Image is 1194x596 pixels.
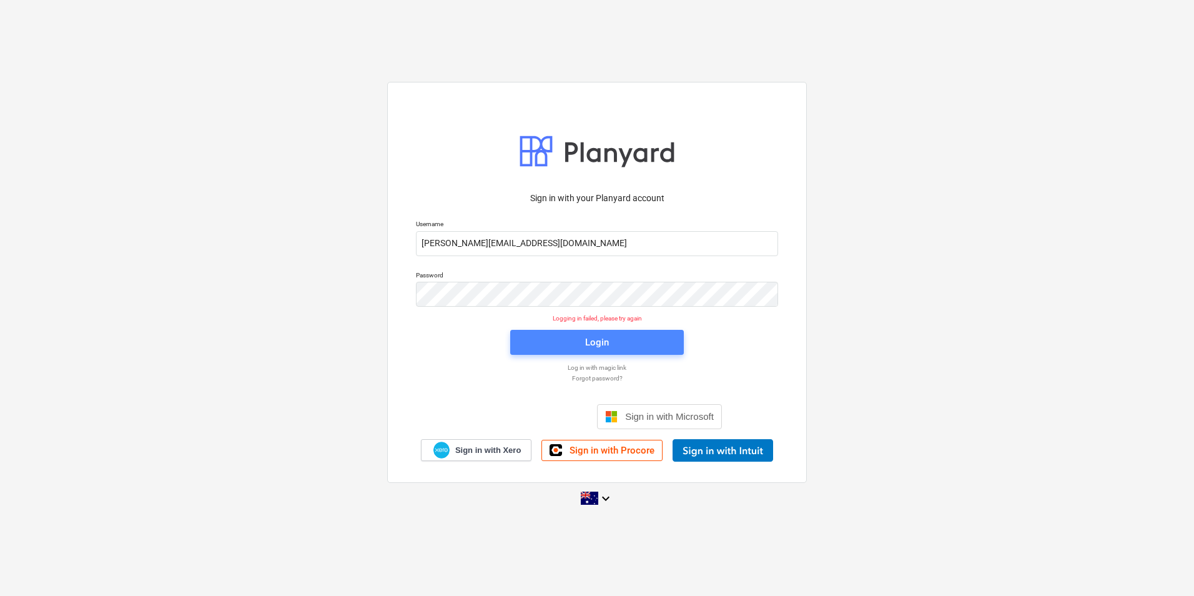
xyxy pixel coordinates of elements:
[605,410,618,423] img: Microsoft logo
[455,445,521,456] span: Sign in with Xero
[510,330,684,355] button: Login
[416,192,778,205] p: Sign in with your Planyard account
[421,439,532,461] a: Sign in with Xero
[433,442,450,459] img: Xero logo
[416,231,778,256] input: Username
[585,334,609,350] div: Login
[625,411,714,422] span: Sign in with Microsoft
[416,220,778,231] p: Username
[410,374,784,382] a: Forgot password?
[1132,536,1194,596] iframe: Chat Widget
[598,491,613,506] i: keyboard_arrow_down
[466,403,593,430] iframe: Sign in with Google Button
[541,440,663,461] a: Sign in with Procore
[570,445,654,456] span: Sign in with Procore
[408,314,786,322] p: Logging in failed, please try again
[416,271,778,282] p: Password
[410,364,784,372] a: Log in with magic link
